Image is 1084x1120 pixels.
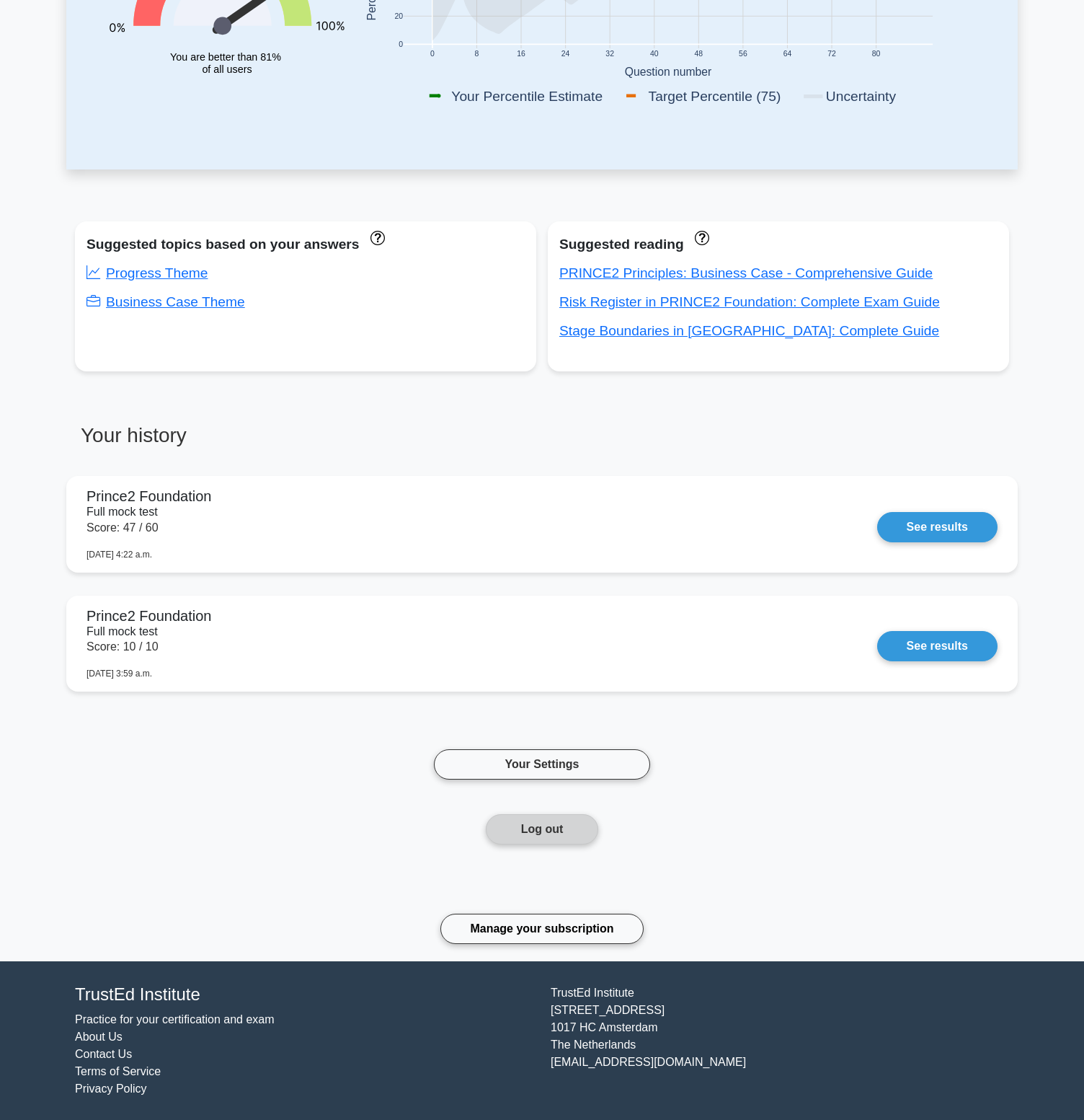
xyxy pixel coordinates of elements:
[739,50,747,58] text: 56
[202,63,252,75] tspan: of all users
[86,265,208,281] a: Progress Theme
[559,294,940,309] a: Risk Register in PRINCE2 Foundation: Complete Exam Guide
[691,229,709,244] a: These concepts have been answered less than 50% correct. The guides disapear when you answer ques...
[877,631,998,661] a: See results
[486,814,599,845] button: Log out
[86,294,245,309] a: Business Case Theme
[75,1013,275,1026] a: Practice for your certification and exam
[827,50,836,58] text: 72
[75,984,533,1005] h4: TrustEd Institute
[561,50,570,58] text: 24
[440,914,643,944] a: Manage your subscription
[86,233,525,256] div: Suggested topics based on your answers
[559,265,933,281] a: PRINCE2 Principles: Business Case - Comprehensive Guide
[430,50,435,58] text: 0
[650,50,659,58] text: 40
[75,1065,161,1077] a: Terms of Service
[517,50,525,58] text: 16
[783,50,792,58] text: 64
[542,984,1018,1098] div: TrustEd Institute [STREET_ADDRESS] 1017 HC Amsterdam The Netherlands [EMAIL_ADDRESS][DOMAIN_NAME]
[877,512,998,542] a: See results
[367,229,385,244] a: These topics have been answered less than 50% correct. Topics disapear when you answer questions ...
[872,50,881,58] text: 80
[475,50,479,58] text: 8
[605,50,614,58] text: 32
[625,66,712,78] text: Question number
[170,51,281,63] tspan: You are better than 81%
[75,1048,132,1060] a: Contact Us
[559,323,939,338] a: Stage Boundaries in [GEOGRAPHIC_DATA]: Complete Guide
[399,41,403,49] text: 0
[694,50,703,58] text: 48
[75,1031,123,1043] a: About Us
[75,423,533,459] h3: Your history
[559,233,998,256] div: Suggested reading
[394,12,403,20] text: 20
[434,749,650,780] a: Your Settings
[75,1082,147,1095] a: Privacy Policy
